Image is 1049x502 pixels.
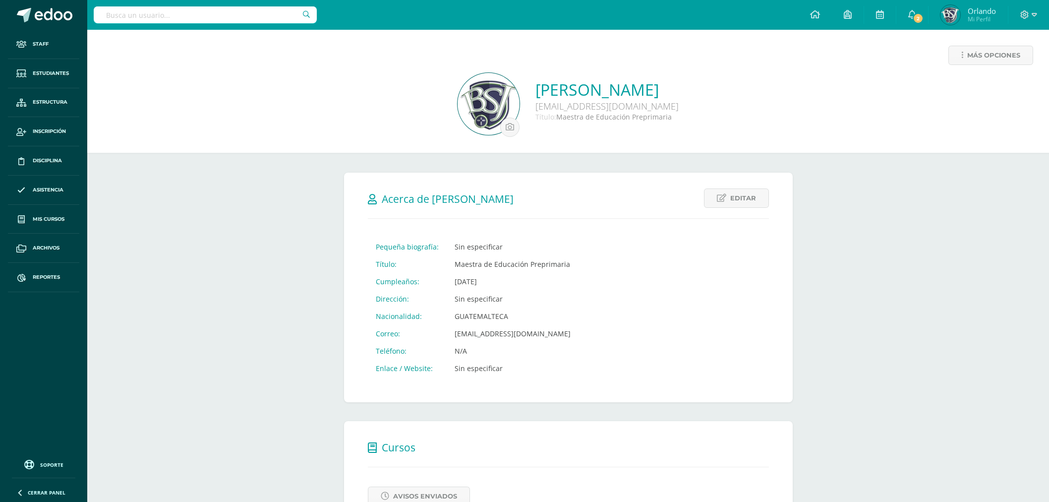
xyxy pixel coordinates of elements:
[33,244,59,252] span: Archivos
[535,79,679,100] a: [PERSON_NAME]
[8,234,79,263] a: Archivos
[8,59,79,88] a: Estudiantes
[33,186,63,194] span: Asistencia
[967,46,1020,64] span: Más opciones
[382,192,514,206] span: Acerca de [PERSON_NAME]
[8,88,79,118] a: Estructura
[447,360,579,377] td: Sin especificar
[33,157,62,165] span: Disciplina
[33,98,67,106] span: Estructura
[368,273,447,290] td: Cumpleaños:
[33,273,60,281] span: Reportes
[447,342,579,360] td: N/A
[8,30,79,59] a: Staff
[33,69,69,77] span: Estudiantes
[968,15,996,23] span: Mi Perfil
[447,273,579,290] td: [DATE]
[28,489,65,496] span: Cerrar panel
[368,360,447,377] td: Enlace / Website:
[556,112,672,122] span: Maestra de Educación Preprimaria
[8,146,79,176] a: Disciplina
[535,100,679,112] div: [EMAIL_ADDRESS][DOMAIN_NAME]
[94,6,317,23] input: Busca un usuario...
[368,290,447,308] td: Dirección:
[968,6,996,16] span: Orlando
[447,238,579,255] td: Sin especificar
[704,188,769,208] a: Editar
[368,342,447,360] td: Teléfono:
[368,308,447,325] td: Nacionalidad:
[40,461,63,468] span: Soporte
[382,440,415,454] span: Cursos
[8,117,79,146] a: Inscripción
[8,205,79,234] a: Mis cursos
[447,255,579,273] td: Maestra de Educación Preprimaria
[447,308,579,325] td: GUATEMALTECA
[33,215,64,223] span: Mis cursos
[730,189,756,207] span: Editar
[368,325,447,342] td: Correo:
[33,40,49,48] span: Staff
[368,238,447,255] td: Pequeña biografía:
[458,73,520,135] img: b8b827c115df7422c3d507b8672f64be.png
[912,13,923,24] span: 2
[447,290,579,308] td: Sin especificar
[12,457,75,471] a: Soporte
[8,263,79,292] a: Reportes
[33,127,66,135] span: Inscripción
[940,5,960,25] img: d5c8d16448259731d9230e5ecd375886.png
[535,112,556,122] span: Título:
[447,325,579,342] td: [EMAIL_ADDRESS][DOMAIN_NAME]
[368,255,447,273] td: Título:
[948,46,1033,65] a: Más opciones
[8,176,79,205] a: Asistencia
